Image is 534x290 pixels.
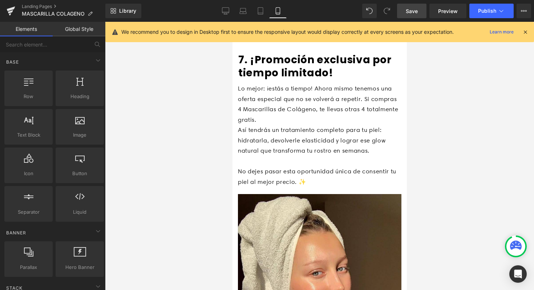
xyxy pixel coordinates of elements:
span: Image [58,131,102,139]
a: New Library [105,4,141,18]
p: Lo mejor: ¡estás a tiempo! Ahora mismo tenemos una oferta especial que no se volverá a repetir. S... [5,61,169,103]
button: Undo [362,4,377,18]
a: Tablet [252,4,269,18]
span: Banner [5,229,27,236]
span: Hero Banner [58,263,102,271]
span: MASCARILLA COLAGENO [22,11,85,17]
span: Icon [7,170,50,177]
p: We recommend you to design in Desktop first to ensure the responsive layout would display correct... [121,28,454,36]
button: More [517,4,531,18]
a: Desktop [217,4,234,18]
a: Laptop [234,4,252,18]
a: Mobile [269,4,287,18]
span: 7. ¡Promoción exclusiva por tiempo limitado! [6,31,159,58]
span: Heading [58,93,102,100]
span: Library [119,8,136,14]
div: Open Intercom Messenger [509,265,527,283]
button: Redo [380,4,394,18]
a: Landing Pages [22,4,105,9]
span: Save [406,7,418,15]
a: Preview [429,4,466,18]
button: Publish [469,4,514,18]
span: Liquid [58,208,102,216]
a: Learn more [487,28,517,36]
span: Row [7,93,50,100]
span: Parallax [7,263,50,271]
span: Base [5,59,20,65]
span: Preview [438,7,458,15]
p: No dejes pasar esta oportunidad única de consentir tu piel al mejor precio. ✨ [5,144,169,165]
span: Separator [7,208,50,216]
a: Global Style [53,22,105,36]
p: Así tendrás un tratamiento completo para tu piel: hidratarla, devolverle elasticidad y lograr ese... [5,103,169,134]
span: Publish [478,8,496,14]
span: Button [58,170,102,177]
span: Text Block [7,131,50,139]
